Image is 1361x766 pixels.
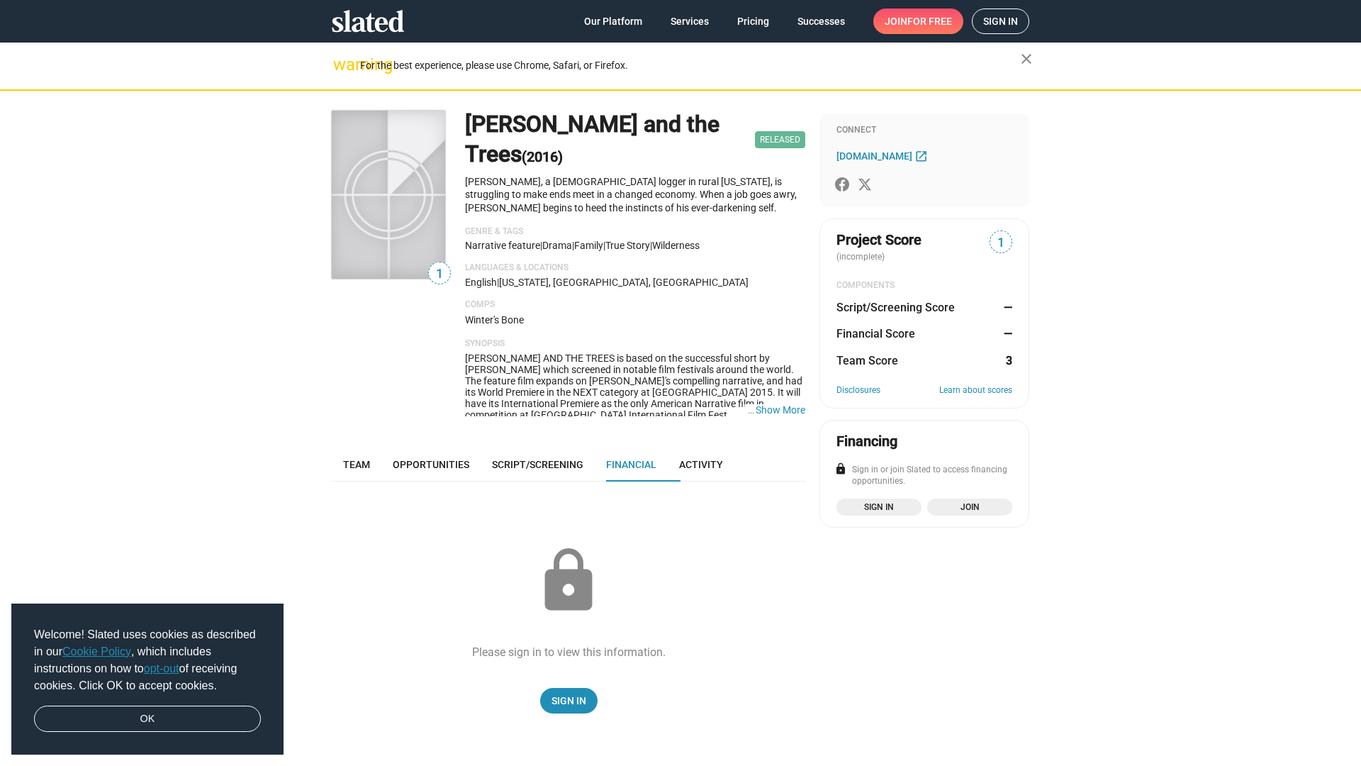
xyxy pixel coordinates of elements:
[465,109,749,170] h1: [PERSON_NAME] and the Trees
[542,240,572,251] span: Drama
[999,353,1012,368] dd: 3
[499,277,749,288] span: [US_STATE], [GEOGRAPHIC_DATA], [GEOGRAPHIC_DATA]
[836,326,915,341] dt: Financial Score
[144,662,179,675] a: opt-out
[659,9,720,34] a: Services
[360,56,1021,75] div: For the best experience, please use Chrome, Safari, or Firefox.
[836,353,898,368] dt: Team Score
[497,277,499,288] span: |
[333,56,350,73] mat-icon: warning
[573,9,654,34] a: Our Platform
[1018,50,1035,67] mat-icon: close
[572,240,574,251] span: |
[492,459,583,470] span: Script/Screening
[836,252,887,262] span: (incomplete)
[332,448,381,482] a: Team
[983,9,1018,33] span: Sign in
[836,385,880,396] a: Disclosures
[481,448,595,482] a: Script/Screening
[343,459,370,470] span: Team
[972,9,1029,34] a: Sign in
[465,299,805,311] p: Comps
[755,131,805,148] span: Released
[11,604,284,755] div: cookieconsent
[836,148,931,165] a: [DOMAIN_NAME]
[381,448,481,482] a: Opportunities
[533,545,604,616] mat-icon: lock
[873,9,963,34] a: Joinfor free
[465,175,805,215] p: [PERSON_NAME], a [DEMOGRAPHIC_DATA] logger in rural [US_STATE], is struggling to make ends meet i...
[652,240,700,251] span: wilderness
[465,240,540,251] span: Narrative feature
[465,226,805,238] p: Genre & Tags
[836,465,1012,487] div: Sign in or join Slated to access financing opportunities.
[741,404,756,416] span: …
[836,300,955,315] dt: Script/Screening Score
[429,265,450,284] span: 1
[990,233,1012,252] span: 1
[679,459,723,470] span: Activity
[786,9,856,34] a: Successes
[936,500,1004,514] span: Join
[606,459,656,470] span: Financial
[671,9,709,34] span: Services
[836,280,1012,292] div: COMPONENTS
[393,459,469,470] span: Opportunities
[603,240,605,251] span: |
[907,9,952,34] span: for free
[836,432,897,451] div: Financing
[605,240,650,251] span: true story
[595,448,668,482] a: Financial
[465,262,805,274] p: Languages & Locations
[927,499,1012,516] a: Join
[465,277,497,288] span: English
[999,326,1012,341] dd: —
[797,9,845,34] span: Successes
[650,240,652,251] span: |
[62,645,131,657] a: Cookie Policy
[551,688,586,714] span: Sign In
[834,462,847,475] mat-icon: lock
[668,448,734,482] a: Activity
[845,500,913,514] span: Sign in
[34,706,261,733] a: dismiss cookie message
[836,125,1012,136] div: Connect
[885,9,952,34] span: Join
[540,240,542,251] span: |
[836,150,912,162] span: [DOMAIN_NAME]
[756,404,805,416] button: …Show More
[584,9,642,34] span: Our Platform
[726,9,780,34] a: Pricing
[836,231,922,250] span: Project Score
[540,688,598,714] a: Sign In
[999,300,1012,315] dd: —
[472,645,666,660] div: Please sign in to view this information.
[939,385,1012,396] a: Learn about scores
[737,9,769,34] span: Pricing
[465,353,802,523] span: [PERSON_NAME] AND THE TREES is based on the successful short by [PERSON_NAME] which screened in n...
[836,499,922,516] a: Sign in
[574,240,603,251] span: Family
[465,338,805,350] p: Synopsis
[465,313,805,327] p: Winter's Bone
[34,626,261,694] span: Welcome! Slated uses cookies as described in our , which includes instructions on how to of recei...
[522,148,563,165] span: (2016)
[914,149,928,162] mat-icon: open_in_new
